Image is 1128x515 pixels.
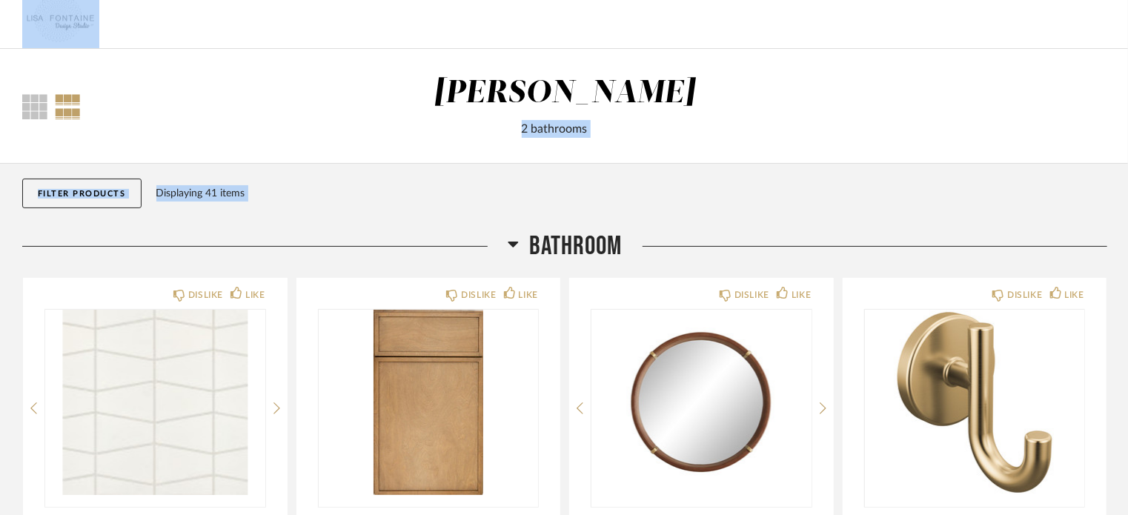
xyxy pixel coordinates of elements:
[45,310,265,495] img: undefined
[1007,288,1042,302] div: DISLIKE
[792,288,811,302] div: LIKE
[865,310,1085,495] div: 0
[434,78,696,109] div: [PERSON_NAME]
[45,310,265,495] div: 0
[319,310,539,495] img: undefined
[519,288,538,302] div: LIKE
[319,310,539,495] div: 0
[591,310,812,495] div: 0
[461,288,496,302] div: DISLIKE
[188,288,223,302] div: DISLIKE
[22,179,142,208] button: Filter Products
[734,288,769,302] div: DISLIKE
[865,310,1085,495] img: undefined
[1065,288,1084,302] div: LIKE
[156,185,1101,202] div: Displaying 41 items
[530,230,623,262] span: Bathroom
[591,310,812,495] img: undefined
[207,120,902,138] div: 2 bathrooms
[245,288,265,302] div: LIKE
